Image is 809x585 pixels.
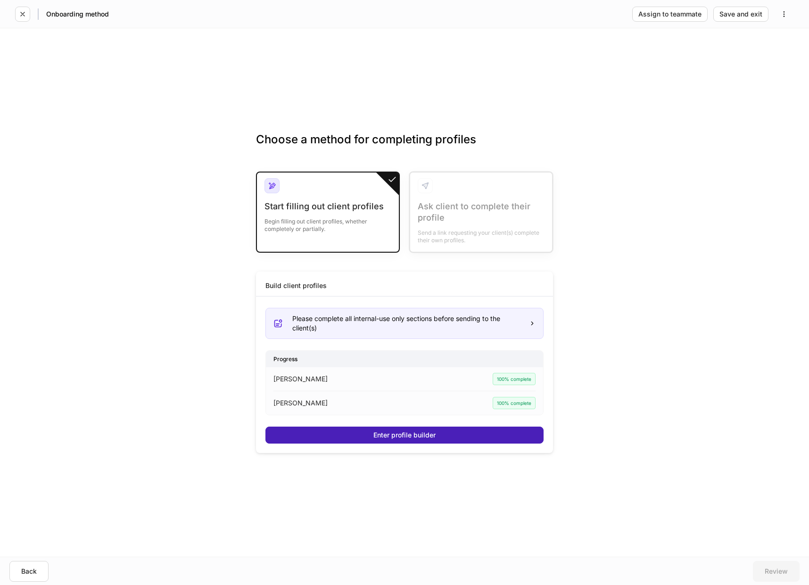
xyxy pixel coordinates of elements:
[46,9,109,19] h5: Onboarding method
[273,398,328,408] p: [PERSON_NAME]
[265,281,327,290] div: Build client profiles
[264,212,391,233] div: Begin filling out client profiles, whether completely or partially.
[638,11,702,17] div: Assign to teammate
[273,374,328,384] p: [PERSON_NAME]
[713,7,768,22] button: Save and exit
[292,314,521,333] div: Please complete all internal-use only sections before sending to the client(s)
[632,7,708,22] button: Assign to teammate
[493,373,536,385] div: 100% complete
[264,201,391,212] div: Start filling out client profiles
[373,432,436,438] div: Enter profile builder
[9,561,49,582] button: Back
[719,11,762,17] div: Save and exit
[266,351,543,367] div: Progress
[256,132,553,162] h3: Choose a method for completing profiles
[265,427,544,444] button: Enter profile builder
[21,568,37,575] div: Back
[493,397,536,409] div: 100% complete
